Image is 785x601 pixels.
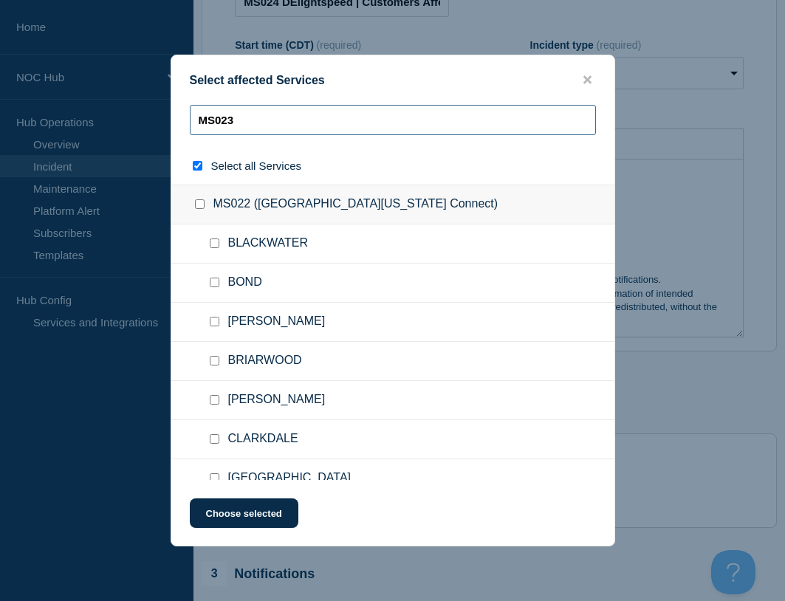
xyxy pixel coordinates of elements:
input: select all checkbox [193,161,202,171]
span: BLACKWATER [228,236,308,251]
span: [GEOGRAPHIC_DATA] [228,471,352,486]
span: BOND [228,275,262,290]
span: BRIARWOOD [228,354,302,368]
span: [PERSON_NAME] [228,315,326,329]
div: Select affected Services [171,73,614,87]
input: MS022 (East Mississippi Connect) checkbox [195,199,205,209]
button: Choose selected [190,498,298,528]
div: MS022 ([GEOGRAPHIC_DATA][US_STATE] Connect) [171,185,614,224]
button: close button [579,73,596,87]
input: CARMICHAEL checkbox [210,395,219,405]
input: Search [190,105,596,135]
span: [PERSON_NAME] [228,393,326,408]
input: CLARKDALE checkbox [210,434,219,444]
input: BLACKWATER checkbox [210,238,219,248]
span: CLARKDALE [228,432,298,447]
input: BOND checkbox [210,278,219,287]
input: CLEVELAND checkbox [210,473,219,483]
span: Select all Services [211,159,302,172]
input: BRIARWOOD checkbox [210,356,219,365]
input: BONITA checkbox [210,317,219,326]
